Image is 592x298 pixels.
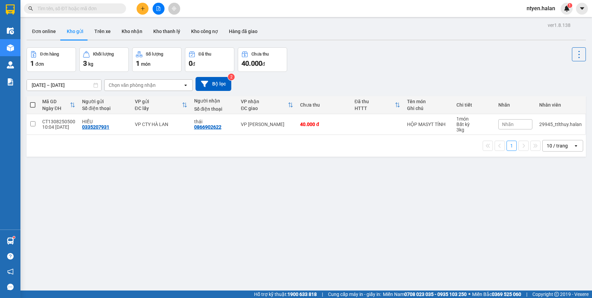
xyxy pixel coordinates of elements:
[262,61,265,67] span: đ
[27,23,61,40] button: Đơn online
[136,59,140,67] span: 1
[116,23,148,40] button: Kho nhận
[42,119,75,124] div: CT1308250500
[322,291,323,298] span: |
[521,4,561,13] span: ntyen.halan
[192,61,195,67] span: đ
[39,96,79,114] th: Toggle SortBy
[241,106,288,111] div: ĐC giao
[407,106,450,111] div: Ghi chú
[242,59,262,67] span: 40.000
[456,102,492,108] div: Chi tiết
[456,116,492,122] div: 1 món
[7,44,14,51] img: warehouse-icon
[238,47,287,72] button: Chưa thu40.000đ
[502,122,514,127] span: Nhãn
[172,6,176,11] span: aim
[42,106,70,111] div: Ngày ĐH
[7,61,14,68] img: warehouse-icon
[82,119,128,124] div: HIẾU
[567,3,572,8] sup: 1
[526,291,527,298] span: |
[254,291,317,298] span: Hỗ trợ kỹ thuật:
[135,106,182,111] div: ĐC lấy
[61,23,89,40] button: Kho gửi
[135,122,187,127] div: VP CTY HÀ LAN
[83,59,87,67] span: 3
[251,52,269,57] div: Chưa thu
[189,59,192,67] span: 0
[355,106,395,111] div: HTTT
[131,96,191,114] th: Toggle SortBy
[13,236,15,238] sup: 1
[186,23,223,40] button: Kho công nợ
[109,82,156,89] div: Chọn văn phòng nhận
[135,99,182,104] div: VP gửi
[287,292,317,297] strong: 1900 633 818
[237,96,297,114] th: Toggle SortBy
[89,23,116,40] button: Trên xe
[137,3,149,15] button: plus
[88,61,93,67] span: kg
[568,3,571,8] span: 1
[82,99,128,104] div: Người gửi
[539,122,582,127] div: 29945_ttlthuy.halan
[456,127,492,132] div: 3 kg
[383,291,467,298] span: Miền Nam
[241,99,288,104] div: VP nhận
[355,99,395,104] div: Đã thu
[194,124,221,130] div: 0866902622
[228,74,235,80] sup: 2
[42,99,70,104] div: Mã GD
[156,6,161,11] span: file-add
[196,77,231,91] button: Bộ lọc
[93,52,114,57] div: Khối lượng
[140,6,145,11] span: plus
[146,52,163,57] div: Số lượng
[82,106,128,111] div: Số điện thoại
[539,102,582,108] div: Nhân viên
[132,47,182,72] button: Số lượng1món
[573,143,579,148] svg: open
[547,142,568,149] div: 10 / trang
[548,21,571,29] div: ver 1.8.138
[183,82,188,88] svg: open
[564,5,570,12] img: icon-new-feature
[7,237,14,245] img: warehouse-icon
[6,4,15,15] img: logo-vxr
[407,99,450,104] div: Tên món
[141,61,151,67] span: món
[168,3,180,15] button: aim
[7,268,14,275] span: notification
[79,47,129,72] button: Khối lượng3kg
[42,124,75,130] div: 10:04 [DATE]
[241,122,293,127] div: VP [PERSON_NAME]
[185,47,234,72] button: Đã thu0đ
[7,27,14,34] img: warehouse-icon
[223,23,263,40] button: Hàng đã giao
[468,293,470,296] span: ⚪️
[194,98,234,104] div: Người nhận
[498,102,532,108] div: Nhãn
[492,292,521,297] strong: 0369 525 060
[456,122,492,127] div: Bất kỳ
[7,284,14,290] span: message
[7,253,14,260] span: question-circle
[554,292,559,297] span: copyright
[194,106,234,112] div: Số điện thoại
[351,96,404,114] th: Toggle SortBy
[579,5,585,12] span: caret-down
[30,59,34,67] span: 1
[7,78,14,85] img: solution-icon
[148,23,186,40] button: Kho thanh lý
[37,5,118,12] input: Tìm tên, số ĐT hoặc mã đơn
[28,6,33,11] span: search
[40,52,59,57] div: Đơn hàng
[407,122,450,127] div: HỘP MASYT TÍNH
[27,47,76,72] button: Đơn hàng1đơn
[576,3,588,15] button: caret-down
[404,292,467,297] strong: 0708 023 035 - 0935 103 250
[472,291,521,298] span: Miền Bắc
[153,3,165,15] button: file-add
[194,119,234,124] div: thái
